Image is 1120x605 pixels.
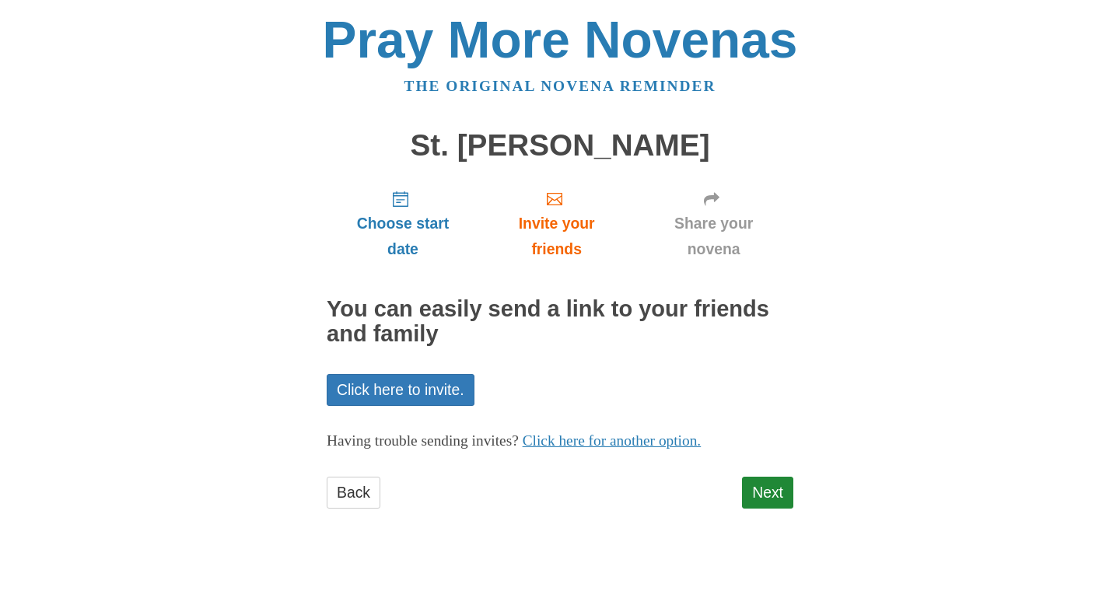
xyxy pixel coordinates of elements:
[523,432,702,449] a: Click here for another option.
[479,177,634,270] a: Invite your friends
[495,211,618,262] span: Invite your friends
[742,477,793,509] a: Next
[327,177,479,270] a: Choose start date
[327,129,793,163] h1: St. [PERSON_NAME]
[327,374,474,406] a: Click here to invite.
[327,477,380,509] a: Back
[404,78,716,94] a: The original novena reminder
[342,211,464,262] span: Choose start date
[327,432,519,449] span: Having trouble sending invites?
[323,11,798,68] a: Pray More Novenas
[327,297,793,347] h2: You can easily send a link to your friends and family
[634,177,793,270] a: Share your novena
[649,211,778,262] span: Share your novena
